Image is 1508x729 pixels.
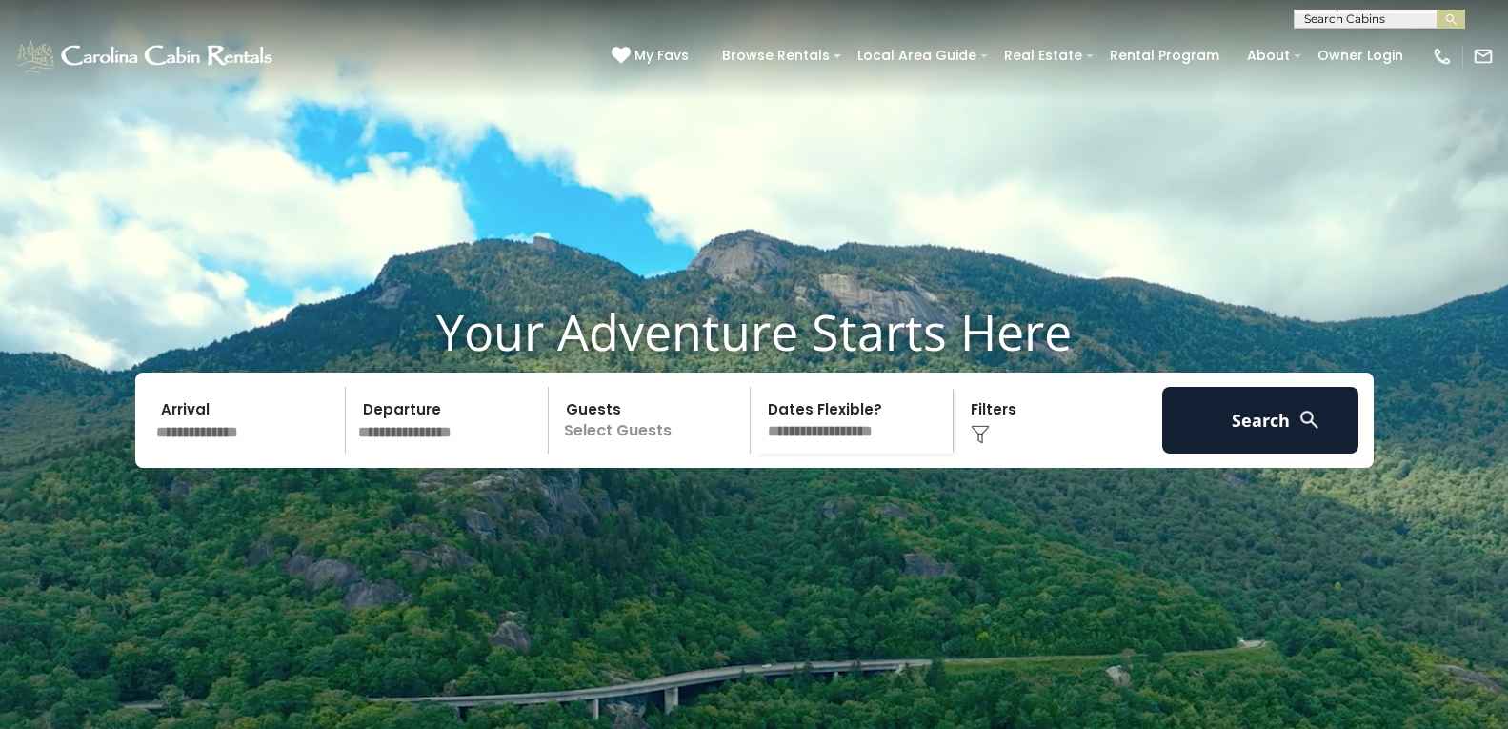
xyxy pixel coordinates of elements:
a: Local Area Guide [848,41,986,71]
a: Owner Login [1308,41,1413,71]
img: filter--v1.png [971,425,990,444]
a: Real Estate [995,41,1092,71]
img: White-1-1-2.png [14,37,278,75]
a: My Favs [612,46,694,67]
h1: Your Adventure Starts Here [14,302,1494,361]
a: Rental Program [1100,41,1229,71]
img: mail-regular-white.png [1473,46,1494,67]
span: My Favs [634,46,689,66]
img: search-regular-white.png [1297,408,1321,432]
img: phone-regular-white.png [1432,46,1453,67]
p: Select Guests [554,387,751,454]
a: About [1237,41,1299,71]
a: Browse Rentals [713,41,839,71]
button: Search [1162,387,1359,454]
